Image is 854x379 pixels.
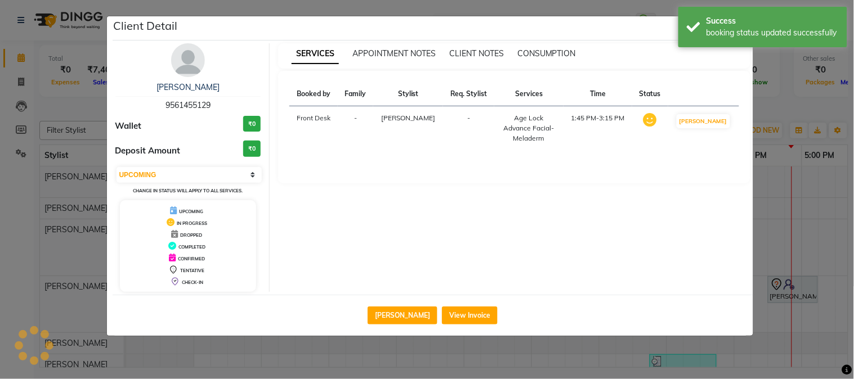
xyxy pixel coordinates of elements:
[443,106,494,151] td: -
[289,82,338,106] th: Booked by
[381,114,436,122] span: [PERSON_NAME]
[115,145,181,157] span: Deposit Amount
[442,306,498,324] button: View Invoice
[707,27,839,39] div: booking status updated successfully
[564,106,632,151] td: 1:45 PM-3:15 PM
[182,279,203,285] span: CHECK-IN
[368,306,437,324] button: [PERSON_NAME]
[292,44,339,64] span: SERVICES
[677,114,730,128] button: [PERSON_NAME]
[115,120,142,133] span: Wallet
[443,82,494,106] th: Req. Stylist
[632,82,668,106] th: Status
[373,82,443,106] th: Stylist
[243,141,261,157] h3: ₹0
[494,82,564,106] th: Services
[178,256,205,261] span: CONFIRMED
[180,268,204,273] span: TENTATIVE
[501,113,557,143] div: Age Lock Advance Facial-Meladerm
[338,82,373,106] th: Family
[707,15,839,27] div: Success
[114,17,178,34] h5: Client Detail
[352,48,436,58] span: APPOINTMENT NOTES
[564,82,632,106] th: Time
[338,106,373,151] td: -
[177,220,207,226] span: IN PROGRESS
[180,232,202,238] span: DROPPED
[157,82,220,92] a: [PERSON_NAME]
[449,48,504,58] span: CLIENT NOTES
[243,116,261,132] h3: ₹0
[179,209,203,214] span: UPCOMING
[178,244,205,250] span: COMPLETED
[133,188,243,193] small: Change in status will apply to all services.
[171,43,205,77] img: avatar
[517,48,576,58] span: CONSUMPTION
[289,106,338,151] td: Front Desk
[166,100,211,110] span: 9561455129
